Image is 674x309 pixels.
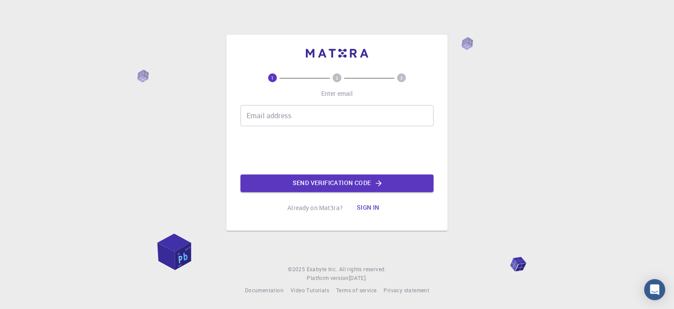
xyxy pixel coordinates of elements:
[290,286,329,295] a: Video Tutorials
[336,75,338,81] text: 2
[644,279,665,300] div: Open Intercom Messenger
[321,89,353,98] p: Enter email
[349,274,367,283] a: [DATE].
[271,75,274,81] text: 1
[245,287,283,294] span: Documentation
[288,265,306,274] span: © 2025
[400,75,403,81] text: 3
[245,286,283,295] a: Documentation
[307,274,348,283] span: Platform version
[240,174,434,192] button: Send verification code
[336,287,376,294] span: Terms of service
[336,286,376,295] a: Terms of service
[290,287,329,294] span: Video Tutorials
[384,286,429,295] a: Privacy statement
[339,265,386,274] span: All rights reserved.
[270,133,404,167] iframe: reCAPTCHA
[307,265,337,274] a: Exabyte Inc.
[350,199,387,217] button: Sign in
[307,265,337,273] span: Exabyte Inc.
[349,274,367,281] span: [DATE] .
[384,287,429,294] span: Privacy statement
[287,204,343,212] p: Already on Mat3ra?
